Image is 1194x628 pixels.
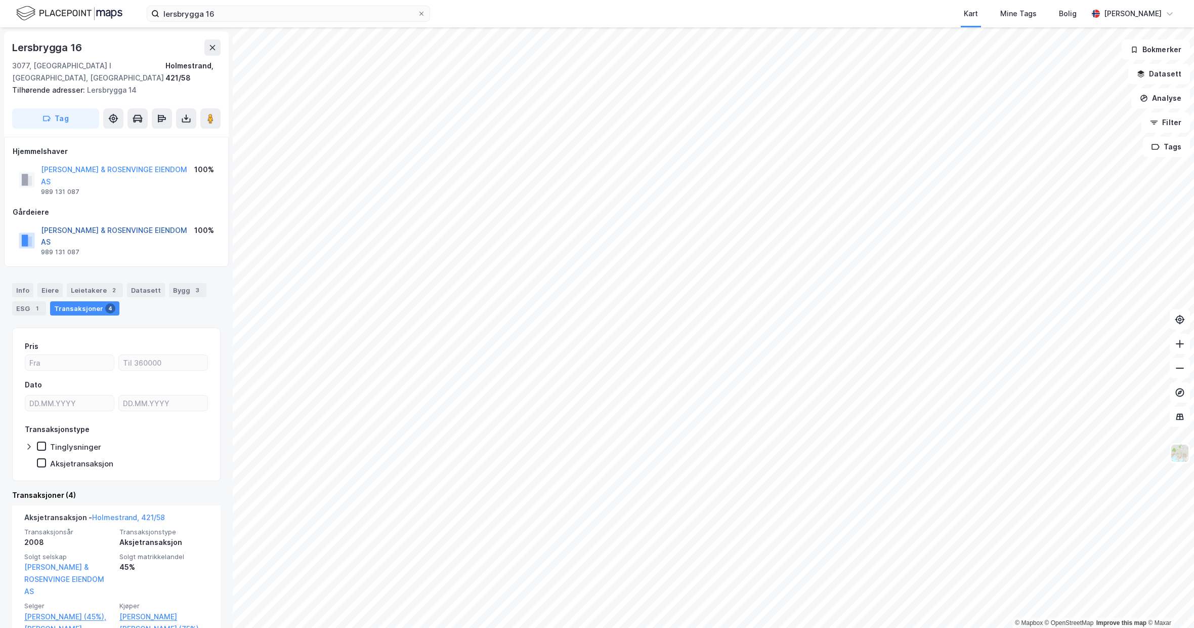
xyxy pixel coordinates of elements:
span: Solgt selskap [24,553,113,561]
div: Bygg [169,283,206,297]
input: Til 360000 [119,355,207,370]
button: Tags [1143,137,1190,157]
div: 3077, [GEOGRAPHIC_DATA] I [GEOGRAPHIC_DATA], [GEOGRAPHIC_DATA] [12,60,165,84]
div: Transaksjoner (4) [12,489,221,501]
input: Søk på adresse, matrikkel, gårdeiere, leietakere eller personer [159,6,417,21]
button: Tag [12,108,99,129]
div: 100% [194,224,214,237]
a: [PERSON_NAME] (45%), [24,611,113,623]
div: Mine Tags [1000,8,1037,20]
div: 2 [109,285,119,295]
div: 2008 [24,536,113,548]
a: Mapbox [1015,619,1043,626]
a: Holmestrand, 421/58 [92,513,165,522]
div: Aksjetransaksjon - [24,512,165,528]
div: 989 131 087 [41,188,79,196]
div: Hjemmelshaver [13,145,220,158]
a: OpenStreetMap [1045,619,1094,626]
div: 1 [32,303,42,313]
div: Pris [25,340,38,352]
div: Bolig [1059,8,1077,20]
span: Kjøper [119,602,208,610]
div: Leietakere [67,283,123,297]
input: Fra [25,355,114,370]
input: DD.MM.YYYY [25,396,114,411]
span: Transaksjonstype [119,528,208,536]
div: Aksjetransaksjon [119,536,208,548]
div: [PERSON_NAME] [1104,8,1162,20]
button: Filter [1141,112,1190,133]
div: Datasett [127,283,165,297]
span: Transaksjonsår [24,528,113,536]
div: Aksjetransaksjon [50,459,113,468]
div: Gårdeiere [13,206,220,218]
a: [PERSON_NAME] & ROSENVINGE EIENDOM AS [24,563,104,596]
button: Datasett [1128,64,1190,84]
button: Bokmerker [1122,40,1190,60]
div: 4 [105,303,115,313]
span: Selger [24,602,113,610]
img: Z [1170,444,1189,463]
div: Kontrollprogram for chat [1143,579,1194,628]
div: Transaksjoner [50,301,119,316]
button: Analyse [1131,88,1190,108]
div: Eiere [37,283,63,297]
img: logo.f888ab2527a4732fd821a326f86c7f29.svg [16,5,122,22]
div: Info [12,283,33,297]
a: Improve this map [1096,619,1146,626]
div: 100% [194,164,214,176]
input: DD.MM.YYYY [119,396,207,411]
div: Lersbrygga 14 [12,84,212,96]
div: Transaksjonstype [25,423,90,436]
div: 45% [119,561,208,573]
span: Solgt matrikkelandel [119,553,208,561]
div: 989 131 087 [41,248,79,256]
div: Holmestrand, 421/58 [165,60,221,84]
div: ESG [12,301,46,316]
div: Kart [964,8,978,20]
span: Tilhørende adresser: [12,86,87,94]
div: 3 [192,285,202,295]
div: Tinglysninger [50,442,101,452]
iframe: Chat Widget [1143,579,1194,628]
div: Lersbrygga 16 [12,40,83,56]
div: Dato [25,379,42,391]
